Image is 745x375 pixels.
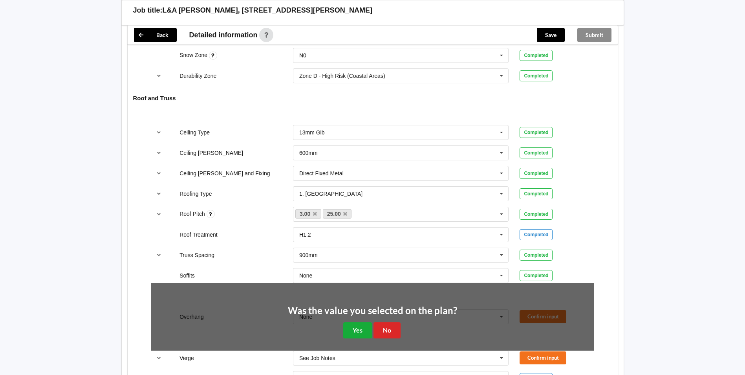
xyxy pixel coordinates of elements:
[179,211,206,217] label: Roof Pitch
[151,69,167,83] button: reference-toggle
[520,250,553,261] div: Completed
[151,146,167,160] button: reference-toggle
[133,6,163,15] h3: Job title:
[299,150,318,156] div: 600mm
[520,270,553,281] div: Completed
[179,129,210,136] label: Ceiling Type
[179,73,216,79] label: Durability Zone
[520,229,553,240] div: Completed
[299,73,385,79] div: Zone D - High Risk (Coastal Areas)
[520,168,553,179] div: Completed
[323,209,352,219] a: 25.00
[520,209,553,220] div: Completed
[299,355,335,361] div: See Job Notes
[151,207,167,221] button: reference-toggle
[179,272,195,279] label: Soffits
[520,70,553,81] div: Completed
[179,150,243,156] label: Ceiling [PERSON_NAME]
[179,355,194,361] label: Verge
[520,147,553,158] div: Completed
[179,52,209,58] label: Snow Zone
[288,305,457,317] h2: Was the value you selected on the plan?
[343,322,372,338] button: Yes
[299,273,312,278] div: None
[179,191,212,197] label: Roofing Type
[520,50,553,61] div: Completed
[520,188,553,199] div: Completed
[151,351,167,365] button: reference-toggle
[151,248,167,262] button: reference-toggle
[373,322,401,338] button: No
[151,125,167,140] button: reference-toggle
[299,232,311,237] div: H1.2
[520,127,553,138] div: Completed
[299,130,325,135] div: 13mm Gib
[299,191,362,197] div: 1. [GEOGRAPHIC_DATA]
[189,31,258,39] span: Detailed information
[537,28,565,42] button: Save
[299,53,306,58] div: N0
[520,351,566,364] button: Confirm input
[179,232,218,238] label: Roof Treatment
[151,187,167,201] button: reference-toggle
[179,170,270,176] label: Ceiling [PERSON_NAME] and Fixing
[163,6,372,15] h3: L&A [PERSON_NAME], [STREET_ADDRESS][PERSON_NAME]
[295,209,321,219] a: 3.00
[299,252,318,258] div: 900mm
[133,94,612,102] h4: Roof and Truss
[299,171,344,176] div: Direct Fixed Metal
[151,166,167,180] button: reference-toggle
[179,252,214,258] label: Truss Spacing
[134,28,177,42] button: Back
